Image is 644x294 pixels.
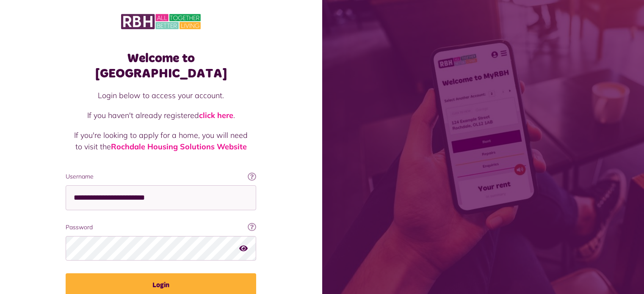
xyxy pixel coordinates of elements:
p: Login below to access your account. [74,90,248,101]
a: Rochdale Housing Solutions Website [111,142,247,151]
h1: Welcome to [GEOGRAPHIC_DATA] [66,51,256,81]
p: If you're looking to apply for a home, you will need to visit the [74,129,248,152]
a: click here [199,110,233,120]
label: Username [66,172,256,181]
img: MyRBH [121,13,201,30]
p: If you haven't already registered . [74,110,248,121]
label: Password [66,223,256,232]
